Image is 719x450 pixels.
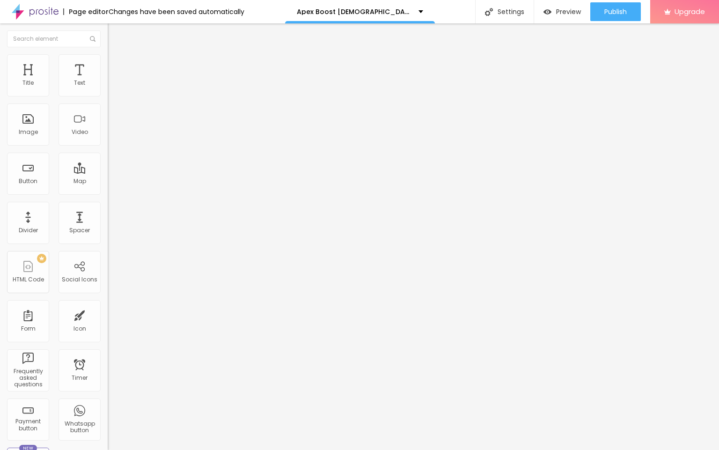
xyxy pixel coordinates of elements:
[69,227,90,234] div: Spacer
[63,8,109,15] div: Page editor
[556,8,581,15] span: Preview
[485,8,493,16] img: Icone
[297,8,411,15] p: Apex Boost [DEMOGRAPHIC_DATA][MEDICAL_DATA] [MEDICAL_DATA]
[19,178,37,184] div: Button
[72,129,88,135] div: Video
[109,8,244,15] div: Changes have been saved automatically
[9,418,46,432] div: Payment button
[19,227,38,234] div: Divider
[13,276,44,283] div: HTML Code
[590,2,641,21] button: Publish
[22,80,34,86] div: Title
[19,129,38,135] div: Image
[21,325,36,332] div: Form
[74,80,85,86] div: Text
[90,36,95,42] img: Icone
[7,30,101,47] input: Search element
[675,7,705,15] span: Upgrade
[72,375,88,381] div: Timer
[73,325,86,332] div: Icon
[543,8,551,16] img: view-1.svg
[534,2,590,21] button: Preview
[9,368,46,388] div: Frequently asked questions
[73,178,86,184] div: Map
[108,23,719,450] iframe: Editor
[604,8,627,15] span: Publish
[62,276,97,283] div: Social Icons
[61,420,98,434] div: Whatsapp button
